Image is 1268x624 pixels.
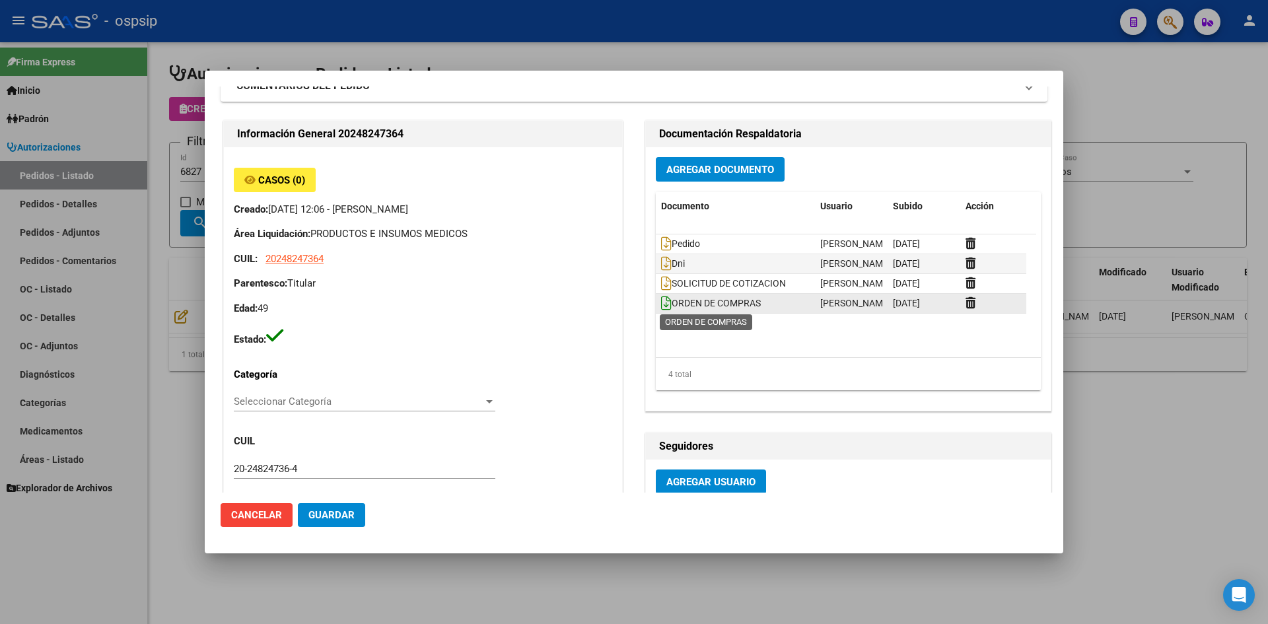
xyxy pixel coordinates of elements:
[659,438,1038,454] h2: Seguidores
[888,192,960,221] datatable-header-cell: Subido
[820,238,891,249] span: [PERSON_NAME]
[258,174,305,186] span: Casos (0)
[308,509,355,521] span: Guardar
[666,164,774,176] span: Agregar Documento
[893,278,920,289] span: [DATE]
[234,253,258,265] strong: CUIL:
[234,302,258,314] strong: Edad:
[234,434,347,449] p: CUIL
[893,238,920,249] span: [DATE]
[234,226,612,242] p: PRODUCTOS E INSUMOS MEDICOS
[820,258,891,269] span: [PERSON_NAME]
[815,192,888,221] datatable-header-cell: Usuario
[656,157,785,182] button: Agregar Documento
[656,192,815,221] datatable-header-cell: Documento
[237,126,609,142] h2: Información General 20248247364
[1223,579,1255,611] div: Open Intercom Messenger
[234,203,268,215] strong: Creado:
[234,202,612,217] p: [DATE] 12:06 - [PERSON_NAME]
[966,201,994,211] span: Acción
[234,168,316,192] button: Casos (0)
[661,201,709,211] span: Documento
[661,258,685,269] span: Dni
[656,469,766,494] button: Agregar Usuario
[820,298,891,308] span: [PERSON_NAME]
[234,396,483,407] span: Seleccionar Categoría
[234,333,266,345] strong: Estado:
[820,201,853,211] span: Usuario
[298,503,365,527] button: Guardar
[234,276,612,291] p: Titular
[661,298,761,308] span: ORDEN DE COMPRAS
[234,301,612,316] p: 49
[820,278,891,289] span: [PERSON_NAME]
[893,201,923,211] span: Subido
[221,503,293,527] button: Cancelar
[234,367,347,382] p: Categoría
[231,509,282,521] span: Cancelar
[656,358,1041,391] div: 4 total
[960,192,1026,221] datatable-header-cell: Acción
[893,298,920,308] span: [DATE]
[661,238,700,249] span: Pedido
[666,476,756,488] span: Agregar Usuario
[661,278,786,289] span: SOLICITUD DE COTIZACION
[659,126,1038,142] h2: Documentación Respaldatoria
[234,228,310,240] strong: Área Liquidación:
[893,258,920,269] span: [DATE]
[265,253,324,265] span: 20248247364
[234,277,287,289] strong: Parentesco:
